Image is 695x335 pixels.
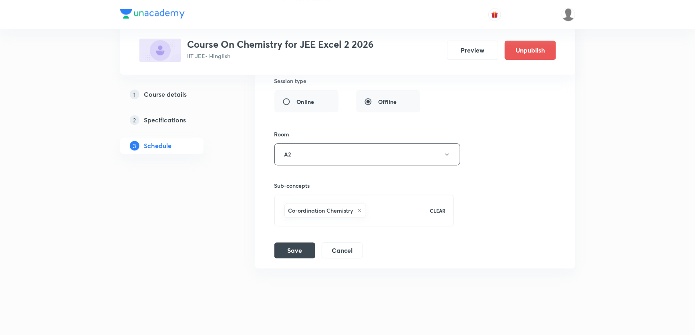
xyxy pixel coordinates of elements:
[120,9,185,18] img: Company Logo
[562,8,575,21] img: Vivek Patil
[139,39,181,62] img: 57CE3BC9-B544-4154-956F-A4E45B6C4440_plus.png
[491,11,498,18] img: avatar
[187,39,374,50] h3: Course On Chemistry for JEE Excel 2 2026
[130,141,139,150] p: 3
[505,41,556,60] button: Unpublish
[120,112,229,128] a: 2Specifications
[274,242,315,258] button: Save
[274,181,454,190] h6: Sub-concepts
[488,8,501,21] button: avatar
[430,207,445,214] p: CLEAR
[274,77,307,85] h6: Session type
[187,52,374,60] p: IIT JEE • Hinglish
[130,115,139,125] p: 2
[274,143,460,165] button: A2
[144,89,187,99] h5: Course details
[120,86,229,102] a: 1Course details
[322,242,363,258] button: Cancel
[120,9,185,20] a: Company Logo
[130,89,139,99] p: 1
[144,141,172,150] h5: Schedule
[144,115,186,125] h5: Specifications
[274,130,290,138] h6: Room
[288,206,353,215] h6: Co-ordination Chemistry
[447,41,498,60] button: Preview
